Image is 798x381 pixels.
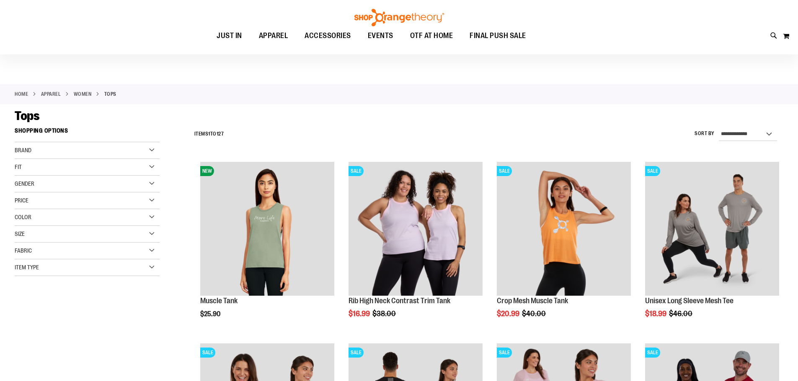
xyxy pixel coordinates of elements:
[645,309,668,318] span: $18.99
[349,166,364,176] span: SALE
[410,26,453,45] span: OTF AT HOME
[15,230,25,237] span: Size
[296,26,359,46] a: ACCESSORIES
[402,26,462,46] a: OTF AT HOME
[669,309,694,318] span: $46.00
[15,264,39,271] span: Item Type
[522,309,547,318] span: $40.00
[200,310,222,318] span: $25.90
[208,26,251,46] a: JUST IN
[349,162,483,296] img: Rib Tank w/ Contrast Binding primary image
[359,26,402,46] a: EVENTS
[497,348,512,358] span: SALE
[251,26,297,45] a: APPAREL
[645,162,779,296] img: Unisex Long Sleeve Mesh Tee primary image
[645,162,779,297] a: Unisex Long Sleeve Mesh Tee primary imageSALE
[200,166,214,176] span: NEW
[497,309,521,318] span: $20.99
[641,158,783,339] div: product
[372,309,397,318] span: $38.00
[200,297,238,305] a: Muscle Tank
[645,166,660,176] span: SALE
[194,128,224,141] h2: Items to
[41,90,61,98] a: APPAREL
[15,90,28,98] a: Home
[344,158,487,339] div: product
[74,90,92,98] a: WOMEN
[497,162,631,297] a: Crop Mesh Muscle Tank primary imageSALE
[470,26,526,45] span: FINAL PUSH SALE
[349,297,450,305] a: Rib High Neck Contrast Trim Tank
[695,130,715,137] label: Sort By
[493,158,635,339] div: product
[15,147,31,153] span: Brand
[645,348,660,358] span: SALE
[15,123,160,142] strong: Shopping Options
[353,9,445,26] img: Shop Orangetheory
[645,297,733,305] a: Unisex Long Sleeve Mesh Tee
[305,26,351,45] span: ACCESSORIES
[349,162,483,297] a: Rib Tank w/ Contrast Binding primary imageSALE
[200,162,334,296] img: Muscle Tank
[200,348,215,358] span: SALE
[15,109,39,123] span: Tops
[497,162,631,296] img: Crop Mesh Muscle Tank primary image
[15,197,28,204] span: Price
[349,348,364,358] span: SALE
[368,26,393,45] span: EVENTS
[259,26,288,45] span: APPAREL
[15,214,31,220] span: Color
[200,162,334,297] a: Muscle TankNEW
[217,131,224,137] span: 127
[15,180,34,187] span: Gender
[15,247,32,254] span: Fabric
[217,26,242,45] span: JUST IN
[497,297,568,305] a: Crop Mesh Muscle Tank
[104,90,116,98] strong: Tops
[15,164,22,170] span: Fit
[349,309,371,318] span: $16.99
[461,26,535,46] a: FINAL PUSH SALE
[196,158,338,339] div: product
[208,131,210,137] span: 1
[497,166,512,176] span: SALE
